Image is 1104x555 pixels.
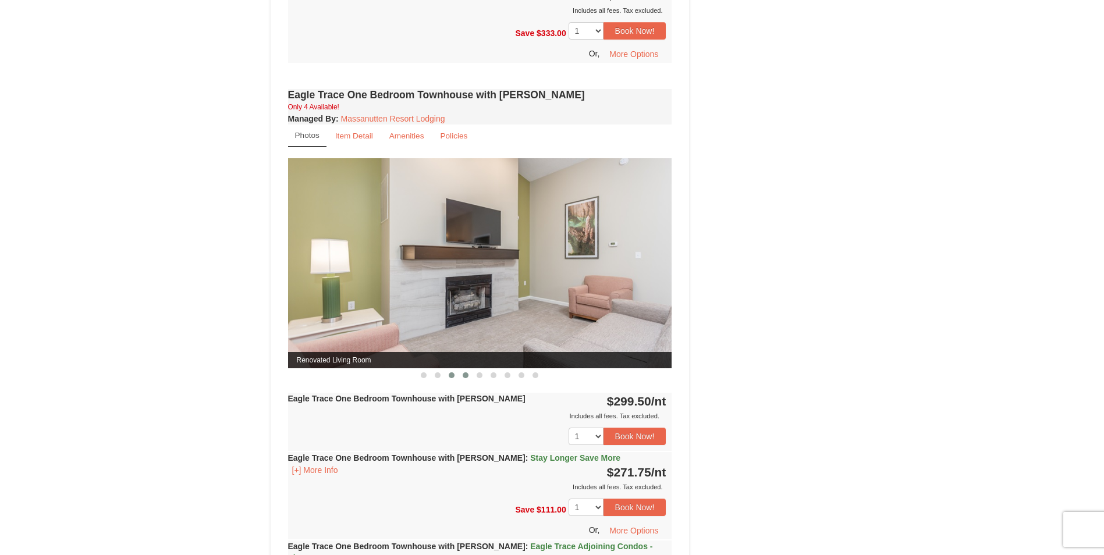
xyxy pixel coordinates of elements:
small: Amenities [389,131,424,140]
span: Or, [589,49,600,58]
strong: Eagle Trace One Bedroom Townhouse with [PERSON_NAME] [288,394,526,403]
span: : [526,542,528,551]
a: Item Detail [328,124,381,147]
span: : [526,453,528,462]
span: Managed By [288,114,336,123]
span: Renovated Living Room [288,352,672,368]
a: Policies [432,124,475,147]
span: /nt [651,465,666,479]
a: Amenities [382,124,432,147]
strong: Eagle Trace One Bedroom Townhouse with [PERSON_NAME] [288,453,621,462]
h4: Eagle Trace One Bedroom Townhouse with [PERSON_NAME] [288,89,672,101]
span: /nt [651,394,666,408]
a: Massanutten Resort Lodging [341,114,445,123]
img: Renovated Living Room [288,158,672,368]
button: [+] More Info [288,464,342,476]
small: Policies [440,131,467,140]
strong: : [288,114,339,123]
div: Includes all fees. Tax excluded. [288,410,666,422]
button: More Options [602,45,666,63]
a: Photos [288,124,326,147]
button: More Options [602,522,666,539]
small: Photos [295,131,320,140]
span: $111.00 [537,505,566,514]
span: $333.00 [537,28,566,37]
div: Includes all fees. Tax excluded. [288,5,666,16]
button: Book Now! [604,22,666,40]
span: Stay Longer Save More [530,453,620,462]
small: Item Detail [335,131,373,140]
span: Save [515,28,534,37]
small: Only 4 Available! [288,103,339,111]
button: Book Now! [604,428,666,445]
strong: $299.50 [607,394,666,408]
span: Save [515,505,534,514]
span: $271.75 [607,465,651,479]
span: Or, [589,525,600,535]
button: Book Now! [604,499,666,516]
div: Includes all fees. Tax excluded. [288,481,666,493]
